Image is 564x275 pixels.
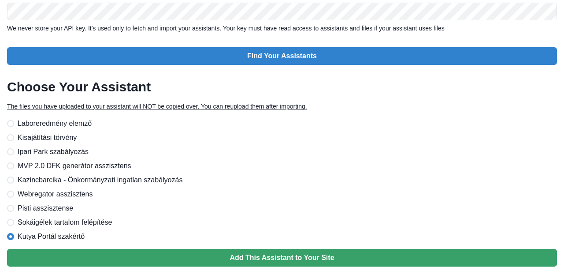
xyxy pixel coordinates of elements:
span: Laboreredmény elemző [18,118,92,129]
p: The files you have uploaded to your assistant will NOT be copied over. You can reupload them afte... [7,102,557,111]
span: MVP 2.0 DFK generátor asszisztens [18,161,131,171]
span: Webregator asszisztens [18,189,93,200]
span: Sokáigélek tartalom felépítése [18,217,112,228]
span: Kisajátítási törvény [18,132,77,143]
button: Find Your Assistants [7,47,557,65]
span: Kutya Portál szakértő [18,231,85,242]
p: We never store your API key. It's used only to fetch and import your assistants. Your key must ha... [7,24,557,33]
span: Kazincbarcika - Önkormányzati ingatlan szabályozás [18,175,182,185]
span: Pisti asszisztense [18,203,73,214]
button: Add This Assistant to Your Site [7,249,557,267]
h2: Choose Your Assistant [7,79,557,95]
span: Ipari Park szabályozás [18,147,89,157]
